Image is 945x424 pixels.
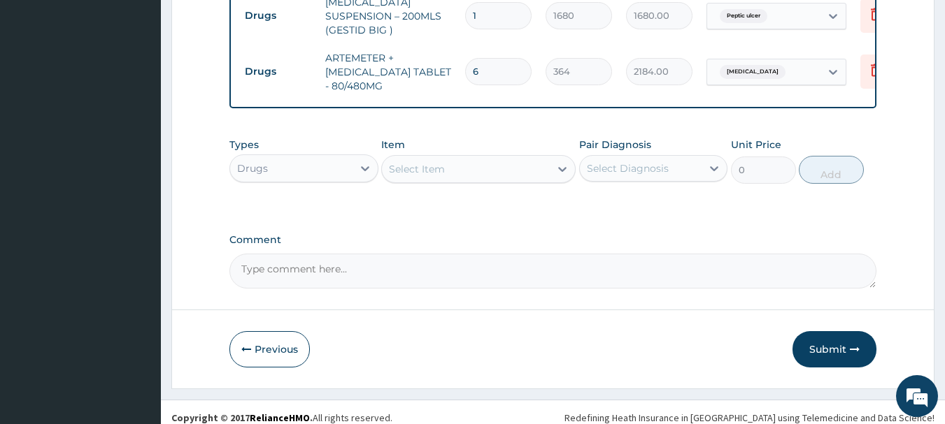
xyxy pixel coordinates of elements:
[731,138,781,152] label: Unit Price
[381,138,405,152] label: Item
[229,234,877,246] label: Comment
[238,59,318,85] td: Drugs
[720,9,767,23] span: Peptic ulcer
[238,3,318,29] td: Drugs
[7,279,267,328] textarea: Type your message and hit 'Enter'
[73,78,235,96] div: Chat with us now
[799,156,864,184] button: Add
[250,411,310,424] a: RelianceHMO
[237,161,268,175] div: Drugs
[229,139,259,151] label: Types
[81,124,193,265] span: We're online!
[389,162,445,176] div: Select Item
[318,44,458,100] td: ARTEMETER + [MEDICAL_DATA] TABLET - 80/480MG
[171,411,313,424] strong: Copyright © 2017 .
[720,65,786,79] span: [MEDICAL_DATA]
[579,138,651,152] label: Pair Diagnosis
[793,331,876,367] button: Submit
[229,7,263,41] div: Minimize live chat window
[587,161,669,175] div: Select Diagnosis
[26,70,57,105] img: d_794563401_company_1708531726252_794563401
[229,331,310,367] button: Previous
